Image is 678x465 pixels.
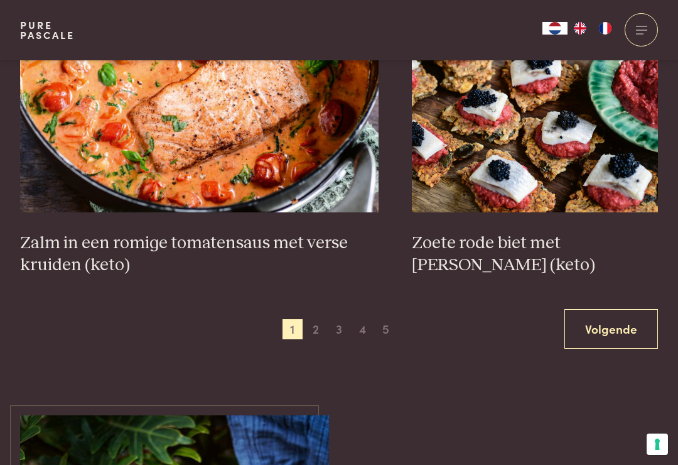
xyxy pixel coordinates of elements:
[282,319,303,339] span: 1
[568,22,593,35] a: EN
[20,232,379,276] h3: Zalm in een romige tomatensaus met verse kruiden (keto)
[542,22,568,35] a: NL
[412,232,658,276] h3: Zoete rode biet met [PERSON_NAME] (keto)
[564,309,658,349] a: Volgende
[20,20,75,40] a: PurePascale
[352,319,372,339] span: 4
[568,22,618,35] ul: Language list
[542,22,568,35] div: Language
[647,434,668,455] button: Uw voorkeuren voor toestemming voor trackingtechnologieën
[329,319,349,339] span: 3
[593,22,618,35] a: FR
[542,22,618,35] aside: Language selected: Nederlands
[306,319,326,339] span: 2
[375,319,395,339] span: 5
